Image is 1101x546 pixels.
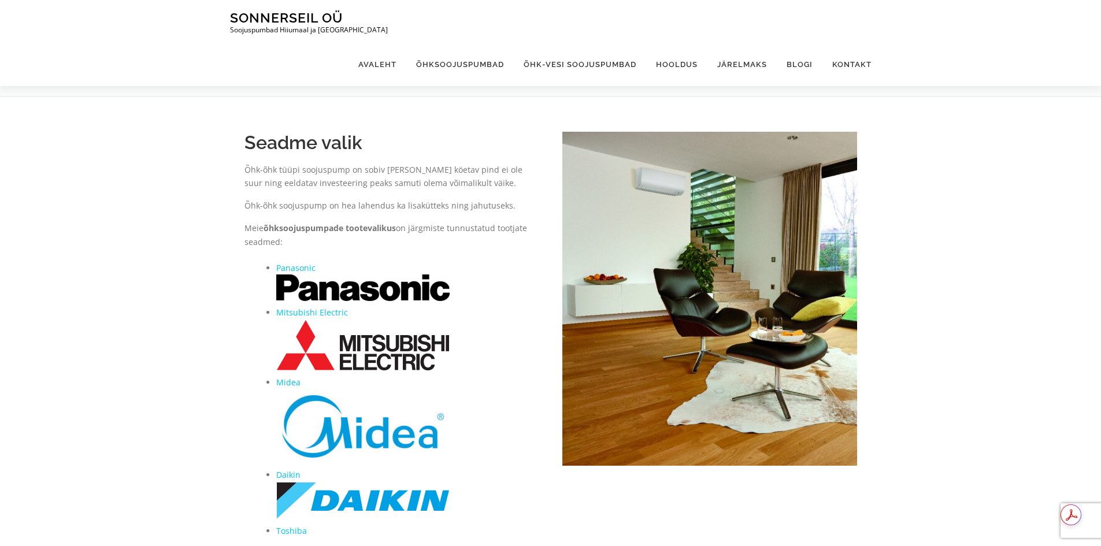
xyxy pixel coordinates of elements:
[276,525,307,536] a: Toshiba
[276,469,301,480] a: Daikin
[244,132,539,154] h2: Seadme valik
[562,132,857,466] img: FTXTM-M_02_001_Ip
[406,43,514,86] a: Õhksoojuspumbad
[230,26,388,34] p: Soojuspumbad Hiiumaal ja [GEOGRAPHIC_DATA]
[244,163,539,191] p: Õhk-õhk tüüpi soojuspump on sobiv [PERSON_NAME] köetav pind ei ole suur ning eeldatav investeerin...
[230,10,343,25] a: Sonnerseil OÜ
[244,199,539,213] p: Õhk-õhk soojuspump on hea lahendus ka lisakütteks ning jahutuseks.
[276,377,301,388] a: Midea
[707,43,777,86] a: Järelmaks
[349,43,406,86] a: Avaleht
[514,43,646,86] a: Õhk-vesi soojuspumbad
[276,262,316,273] a: Panasonic
[264,222,396,233] strong: õhksoojuspumpade tootevalikus
[646,43,707,86] a: Hooldus
[276,307,348,318] a: Mitsubishi Electric
[822,43,872,86] a: Kontakt
[244,221,539,249] p: Meie on järgmiste tunnustatud tootjate seadmed:
[777,43,822,86] a: Blogi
